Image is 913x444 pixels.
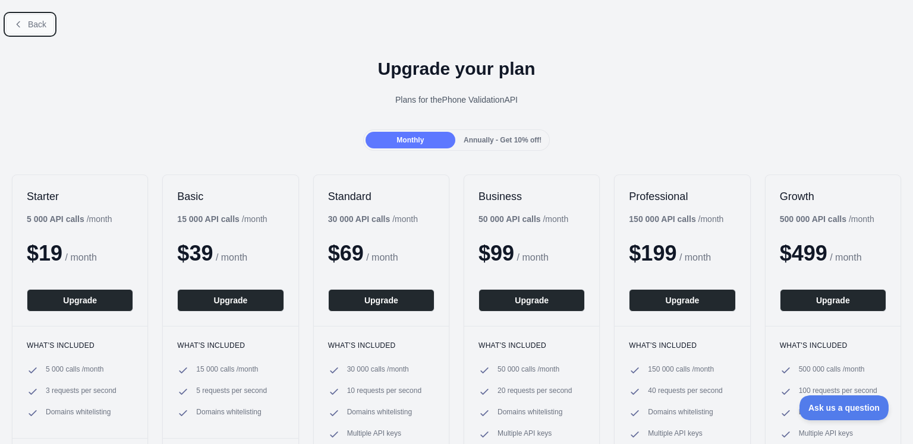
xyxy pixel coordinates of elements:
h2: Growth [780,189,886,204]
b: 50 000 API calls [478,214,541,224]
h2: Standard [328,189,435,204]
b: 150 000 API calls [629,214,695,224]
div: / month [328,213,418,225]
h2: Business [478,189,585,204]
b: 30 000 API calls [328,214,391,224]
div: / month [780,213,874,225]
b: 500 000 API calls [780,214,846,224]
span: $ 69 [328,241,364,265]
span: $ 199 [629,241,676,265]
h2: Professional [629,189,735,204]
iframe: Toggle Customer Support [799,395,889,420]
div: / month [478,213,568,225]
div: / month [629,213,723,225]
span: $ 499 [780,241,827,265]
span: $ 99 [478,241,514,265]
